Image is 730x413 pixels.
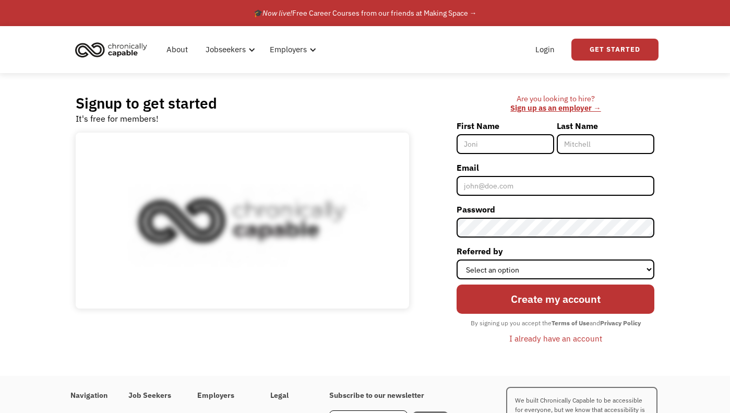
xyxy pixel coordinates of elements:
input: john@doe.com [457,176,654,196]
em: Now live! [262,8,292,18]
a: I already have an account [501,329,610,347]
h4: Employers [197,391,249,400]
h2: Signup to get started [76,94,217,112]
div: 🎓 Free Career Courses from our friends at Making Space → [254,7,477,19]
div: Are you looking to hire? ‍ [457,94,654,113]
a: home [72,38,155,61]
h4: Job Seekers [128,391,176,400]
label: Referred by [457,243,654,259]
a: About [160,33,194,66]
a: Get Started [571,39,659,61]
label: First Name [457,117,554,134]
img: Chronically Capable logo [72,38,150,61]
div: Jobseekers [199,33,258,66]
label: Password [457,201,654,218]
input: Joni [457,134,554,154]
label: Last Name [557,117,654,134]
a: Sign up as an employer → [510,103,601,113]
label: Email [457,159,654,176]
h4: Navigation [70,391,107,400]
form: Member-Signup-Form [457,117,654,347]
div: Jobseekers [206,43,246,56]
div: I already have an account [509,332,602,345]
div: It's free for members! [76,112,159,125]
h4: Subscribe to our newsletter [329,391,448,400]
strong: Terms of Use [552,319,590,327]
a: Login [529,33,561,66]
strong: Privacy Policy [600,319,641,327]
div: Employers [270,43,307,56]
div: Employers [264,33,319,66]
input: Mitchell [557,134,654,154]
h4: Legal [270,391,308,400]
div: By signing up you accept the and [465,316,646,330]
input: Create my account [457,285,654,314]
